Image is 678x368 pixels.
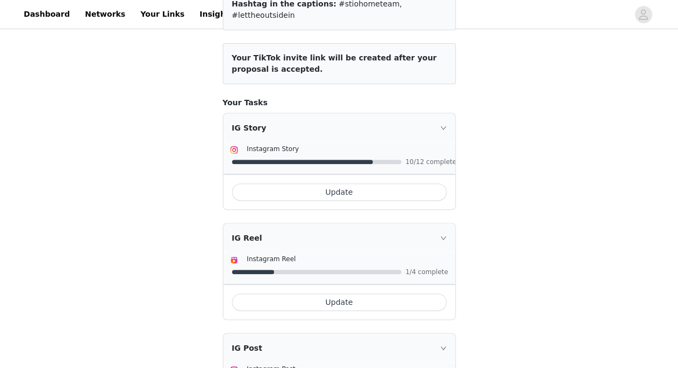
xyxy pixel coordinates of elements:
img: Instagram Reels Icon [230,256,238,264]
i: icon: right [440,345,447,351]
a: Your Links [134,2,191,26]
a: Networks [78,2,132,26]
button: Update [232,294,447,311]
span: 10/12 complete [406,159,449,165]
i: icon: right [440,125,447,131]
div: avatar [638,6,648,23]
span: 1/4 complete [406,269,449,275]
a: Dashboard [17,2,76,26]
h4: Your Tasks [223,97,456,108]
span: Your TikTok invite link will be created after your proposal is accepted. [232,53,437,73]
div: icon: rightIG Post [223,333,455,363]
div: icon: rightIG Reel [223,223,455,253]
div: icon: rightIG Story [223,113,455,142]
i: icon: right [440,235,447,241]
span: Instagram Reel [247,255,296,263]
img: Instagram Icon [230,146,238,154]
span: Instagram Story [247,145,299,153]
button: Update [232,183,447,201]
a: Insights [193,2,240,26]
